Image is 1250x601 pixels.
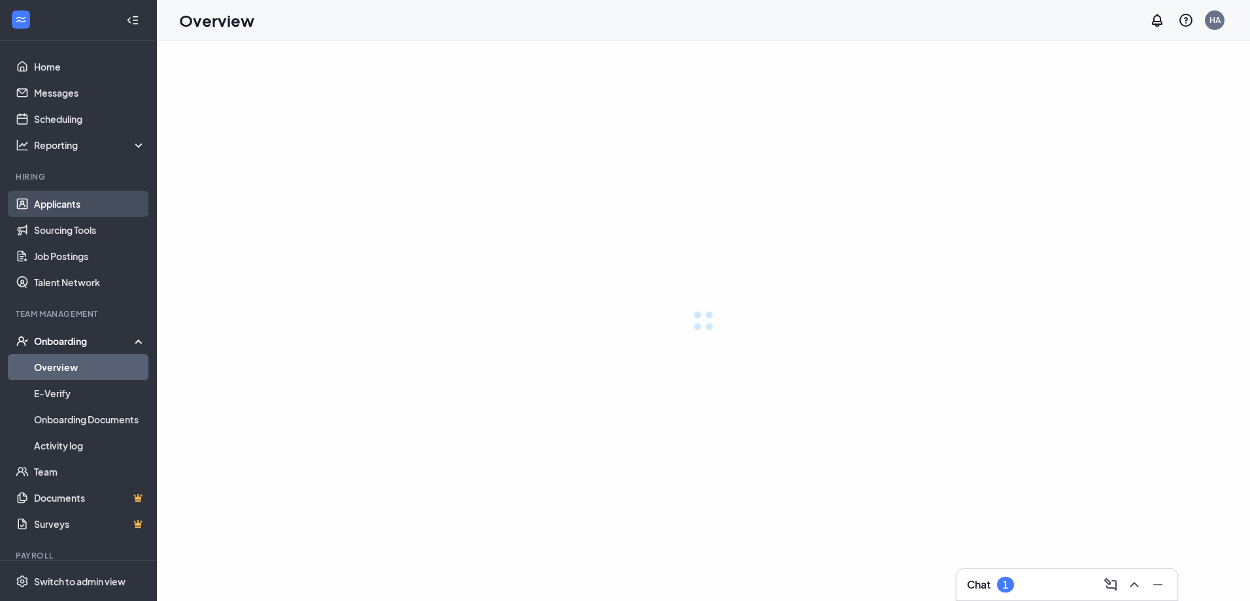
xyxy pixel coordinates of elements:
a: Activity log [34,432,146,459]
div: Payroll [16,550,143,561]
div: Hiring [16,171,143,182]
div: HA [1209,14,1221,25]
h1: Overview [179,9,254,31]
h3: Chat [967,577,990,592]
a: Applicants [34,191,146,217]
a: Talent Network [34,269,146,295]
svg: WorkstreamLogo [14,13,27,26]
a: Sourcing Tools [34,217,146,243]
a: SurveysCrown [34,511,146,537]
svg: QuestionInfo [1178,12,1194,28]
a: Overview [34,354,146,380]
svg: Settings [16,575,29,588]
button: ComposeMessage [1099,574,1120,595]
div: Onboarding [34,334,146,348]
a: Job Postings [34,243,146,269]
svg: Minimize [1150,577,1166,593]
a: E-Verify [34,380,146,406]
button: ChevronUp [1123,574,1143,595]
svg: ComposeMessage [1103,577,1119,593]
svg: UserCheck [16,334,29,348]
div: 1 [1003,579,1008,591]
a: Home [34,54,146,80]
svg: Analysis [16,138,29,152]
a: Onboarding Documents [34,406,146,432]
div: Team Management [16,308,143,319]
svg: Collapse [126,14,139,27]
a: DocumentsCrown [34,485,146,511]
svg: Notifications [1149,12,1165,28]
div: Reporting [34,138,146,152]
a: Team [34,459,146,485]
div: Switch to admin view [34,575,126,588]
a: Messages [34,80,146,106]
button: Minimize [1146,574,1167,595]
a: Scheduling [34,106,146,132]
svg: ChevronUp [1126,577,1142,593]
